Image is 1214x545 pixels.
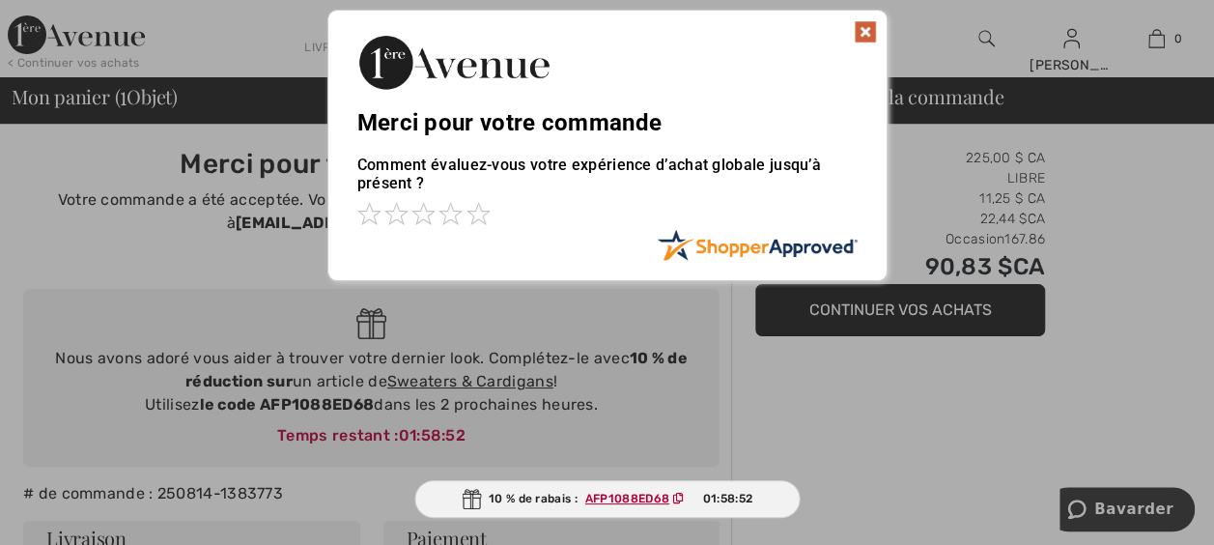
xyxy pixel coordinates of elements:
span: Merci pour votre commande [357,109,663,136]
img: Merci pour votre commande [357,30,551,95]
span: 01:58:52 [703,490,752,507]
img: x [854,20,877,43]
font: 10 % de rabais : [489,490,578,507]
span: Bavarder [35,14,114,31]
font: Comment évaluez-vous votre expérience d’achat globale jusqu’à présent ? [357,156,821,192]
img: Gift.svg [462,489,481,509]
ins: AFP1088ED68 [585,492,669,505]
